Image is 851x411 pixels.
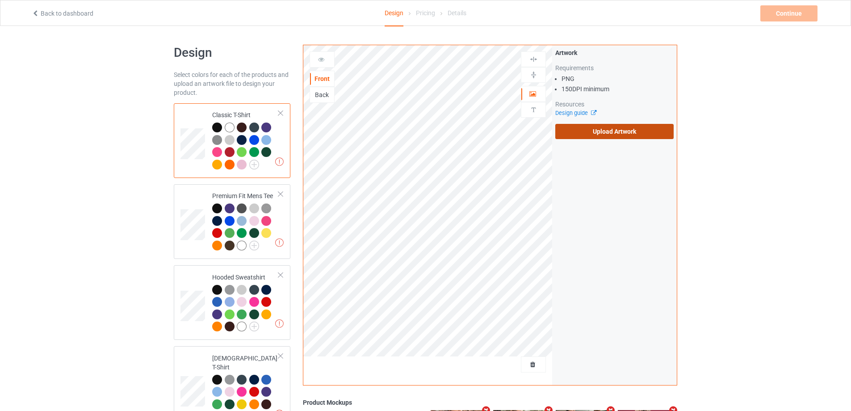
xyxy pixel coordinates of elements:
[555,48,674,57] div: Artwork
[249,322,259,331] img: svg+xml;base64,PD94bWwgdmVyc2lvbj0iMS4wIiBlbmNvZGluZz0iVVRGLTgiPz4KPHN2ZyB3aWR0aD0iMjJweCIgaGVpZ2...
[174,45,290,61] h1: Design
[212,273,279,331] div: Hooded Sweatshirt
[249,241,259,250] img: svg+xml;base64,PD94bWwgdmVyc2lvbj0iMS4wIiBlbmNvZGluZz0iVVRGLTgiPz4KPHN2ZyB3aWR0aD0iMjJweCIgaGVpZ2...
[275,319,284,328] img: exclamation icon
[555,110,596,116] a: Design guide
[174,70,290,97] div: Select colors for each of the products and upload an artwork file to design your product.
[562,74,674,83] li: PNG
[529,55,538,64] img: svg%3E%0A
[275,238,284,247] img: exclamation icon
[529,106,538,114] img: svg%3E%0A
[555,64,674,72] div: Requirements
[174,103,290,178] div: Classic T-Shirt
[555,100,674,109] div: Resources
[32,10,93,17] a: Back to dashboard
[303,398,677,407] div: Product Mockups
[555,124,674,139] label: Upload Artwork
[174,265,290,340] div: Hooded Sweatshirt
[174,184,290,259] div: Premium Fit Mens Tee
[212,135,222,145] img: heather_texture.png
[448,0,466,25] div: Details
[310,90,334,99] div: Back
[562,85,674,93] li: 150 DPI minimum
[212,110,279,169] div: Classic T-Shirt
[385,0,403,26] div: Design
[249,160,259,169] img: svg+xml;base64,PD94bWwgdmVyc2lvbj0iMS4wIiBlbmNvZGluZz0iVVRGLTgiPz4KPHN2ZyB3aWR0aD0iMjJweCIgaGVpZ2...
[275,157,284,166] img: exclamation icon
[212,191,279,250] div: Premium Fit Mens Tee
[529,71,538,79] img: svg%3E%0A
[416,0,435,25] div: Pricing
[261,203,271,213] img: heather_texture.png
[310,74,334,83] div: Front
